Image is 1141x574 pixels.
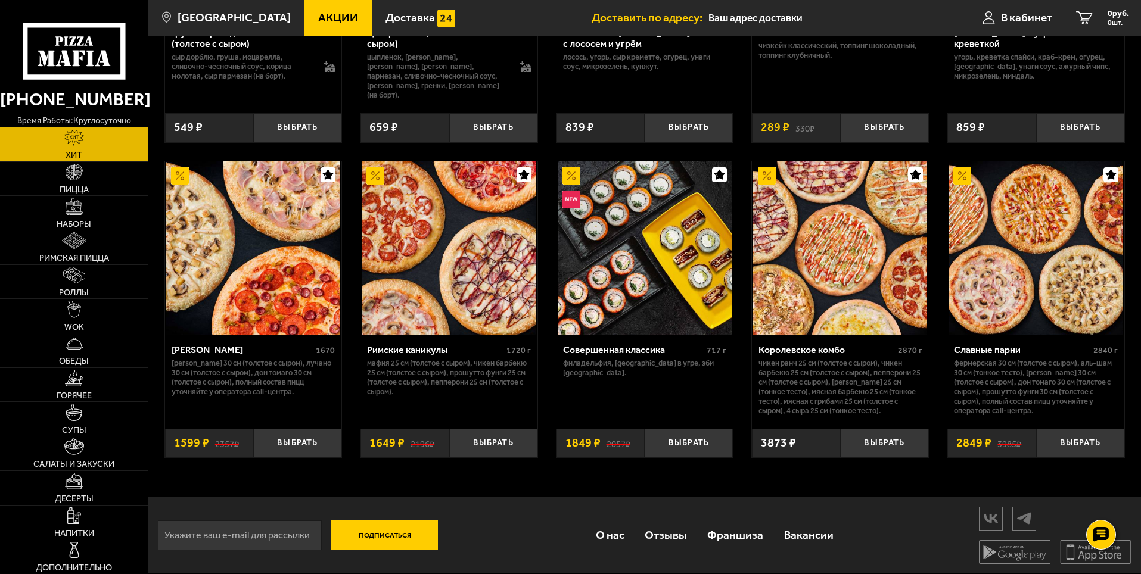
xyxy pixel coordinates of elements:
span: 839 ₽ [565,121,594,133]
img: Королевское комбо [753,161,927,335]
div: Совершенная классика [563,344,704,355]
img: Акционный [171,167,189,185]
span: 1599 ₽ [174,437,209,449]
span: 1649 ₽ [369,437,405,449]
div: Цезарь 25 см (толстое с сыром) [367,27,508,49]
span: В кабинет [1001,12,1052,23]
img: Римские каникулы [362,161,536,335]
button: Выбрать [253,113,341,142]
img: vk [980,508,1002,529]
div: [PERSON_NAME] с угрём и креветкой [954,27,1095,49]
span: Обеды [59,357,89,365]
span: Доставить по адресу: [592,12,708,23]
img: Акционный [953,167,971,185]
img: Акционный [366,167,384,185]
div: Запеченный [PERSON_NAME] с лососем и угрём [563,27,704,49]
span: Пицца [60,185,89,194]
div: Королевское комбо [758,344,895,355]
img: tg [1013,508,1036,529]
a: АкционныйКоролевское комбо [752,161,929,335]
button: Выбрать [253,429,341,458]
div: Римские каникулы [367,344,503,355]
span: Римская пицца [39,254,109,262]
s: 3985 ₽ [997,437,1021,449]
p: [PERSON_NAME] 30 см (толстое с сыром), Лучано 30 см (толстое с сыром), Дон Томаго 30 см (толстое ... [172,358,335,397]
img: Новинка [562,191,580,208]
span: 859 ₽ [956,121,985,133]
span: 1720 г [506,345,531,355]
p: сыр дорблю, груша, моцарелла, сливочно-чесночный соус, корица молотая, сыр пармезан (на борт). [172,52,313,81]
button: Выбрать [1036,429,1124,458]
span: 549 ₽ [174,121,203,133]
s: 330 ₽ [795,121,814,133]
s: 2057 ₽ [607,437,630,449]
span: Супы [62,426,86,434]
a: АкционныйНовинкаСовершенная классика [556,161,733,335]
img: Совершенная классика [558,161,732,335]
img: Хет Трик [166,161,340,335]
span: 659 ₽ [369,121,398,133]
img: Славные парни [949,161,1123,335]
a: Франшиза [697,516,773,554]
button: Выбрать [840,113,928,142]
button: Выбрать [449,113,537,142]
p: цыпленок, [PERSON_NAME], [PERSON_NAME], [PERSON_NAME], пармезан, сливочно-чесночный соус, [PERSON... [367,52,508,100]
input: Укажите ваш e-mail для рассылки [158,520,322,550]
a: АкционныйСлавные парни [947,161,1124,335]
span: Наборы [57,220,91,228]
span: Авангардная улица, 31 [708,7,937,29]
a: Отзывы [635,516,697,554]
a: Вакансии [774,516,844,554]
span: [GEOGRAPHIC_DATA] [178,12,291,23]
span: Акции [318,12,358,23]
img: Акционный [758,167,776,185]
span: Напитки [54,529,94,537]
s: 2357 ₽ [215,437,239,449]
button: Подписаться [331,520,439,550]
button: Выбрать [645,113,733,142]
span: Десерты [55,494,94,503]
p: Чикен Ранч 25 см (толстое с сыром), Чикен Барбекю 25 см (толстое с сыром), Пепперони 25 см (толст... [758,358,922,416]
span: Горячее [57,391,92,400]
s: 2196 ₽ [411,437,434,449]
span: 3873 ₽ [761,437,796,449]
button: Выбрать [1036,113,1124,142]
span: 717 г [707,345,726,355]
span: Салаты и закуски [33,460,114,468]
span: 2870 г [898,345,922,355]
button: Выбрать [840,429,928,458]
div: Славные парни [954,344,1090,355]
span: 0 руб. [1108,10,1129,18]
p: угорь, креветка спайси, краб-крем, огурец, [GEOGRAPHIC_DATA], унаги соус, ажурный чипс, микрозеле... [954,52,1118,81]
p: Мафия 25 см (толстое с сыром), Чикен Барбекю 25 см (толстое с сыром), Прошутто Фунги 25 см (толст... [367,358,531,397]
span: 289 ₽ [761,121,789,133]
p: лосось, угорь, Сыр креметте, огурец, унаги соус, микрозелень, кунжут. [563,52,727,71]
img: Акционный [562,167,580,185]
a: О нас [585,516,634,554]
span: 2849 ₽ [956,437,991,449]
div: [PERSON_NAME] [172,344,313,355]
span: Дополнительно [36,563,112,572]
button: Выбрать [449,429,537,458]
span: Доставка [385,12,435,23]
p: Филадельфия, [GEOGRAPHIC_DATA] в угре, Эби [GEOGRAPHIC_DATA]. [563,358,727,378]
div: Груша горгондзола 25 см (толстое с сыром) [172,27,313,49]
span: 1670 [316,345,335,355]
span: Роллы [59,288,89,297]
a: АкционныйХет Трик [165,161,342,335]
span: 0 шт. [1108,19,1129,26]
span: WOK [64,323,84,331]
input: Ваш адрес доставки [708,7,937,29]
span: Хит [66,151,82,159]
span: 1849 ₽ [565,437,601,449]
img: 15daf4d41897b9f0e9f617042186c801.svg [437,10,455,27]
button: Выбрать [645,429,733,458]
a: АкционныйРимские каникулы [360,161,537,335]
p: Чизкейк классический, топпинг шоколадный, топпинг клубничный. [758,41,922,60]
span: 2840 г [1093,345,1118,355]
p: Фермерская 30 см (толстое с сыром), Аль-Шам 30 см (тонкое тесто), [PERSON_NAME] 30 см (толстое с ... [954,358,1118,416]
